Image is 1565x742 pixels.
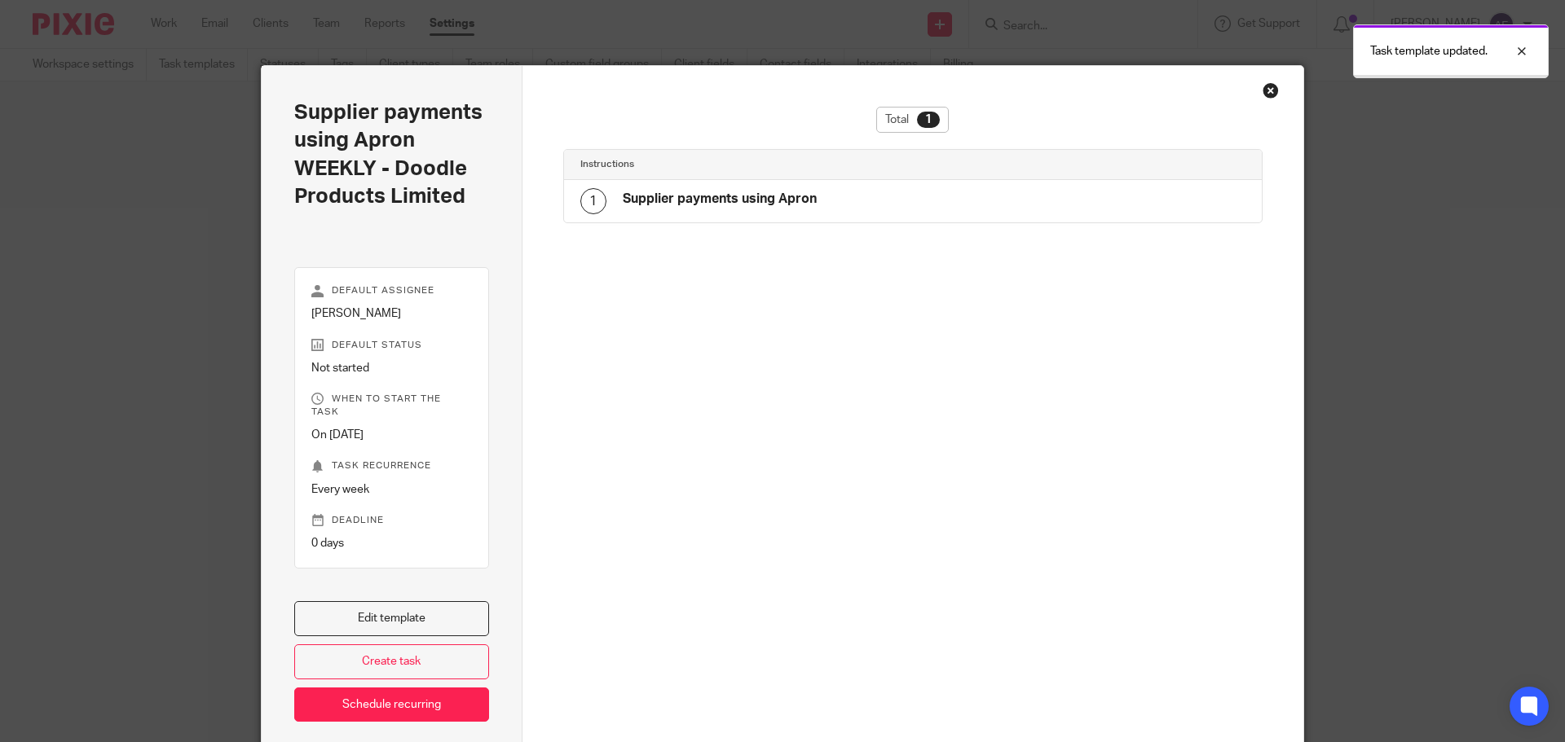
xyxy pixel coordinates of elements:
[311,339,472,352] p: Default status
[311,360,472,376] p: Not started
[294,601,489,636] a: Edit template
[623,191,817,208] h4: Supplier payments using Apron
[311,393,472,419] p: When to start the task
[311,481,472,498] p: Every week
[580,188,606,214] div: 1
[311,427,472,443] p: On [DATE]
[311,535,472,551] p: 0 days
[311,459,472,472] p: Task recurrence
[917,112,940,128] div: 1
[311,514,472,527] p: Deadline
[311,305,472,322] p: [PERSON_NAME]
[294,687,489,722] a: Schedule recurring
[1263,82,1279,99] div: Close this dialog window
[311,284,472,297] p: Default assignee
[294,99,489,210] h2: Supplier payments using Apron WEEKLY - Doodle Products Limited
[580,158,913,171] h4: Instructions
[1370,43,1488,59] p: Task template updated.
[294,644,489,679] a: Create task
[876,107,949,133] div: Total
